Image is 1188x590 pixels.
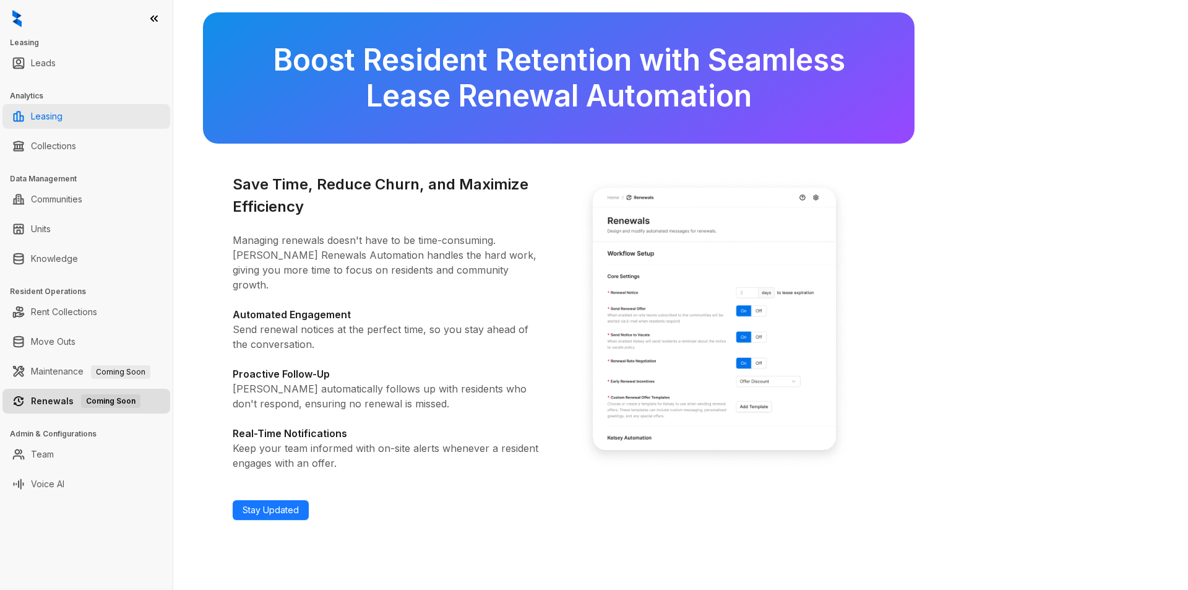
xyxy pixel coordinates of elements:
img: logo [12,10,22,27]
h4: Real-Time Notifications [233,426,544,441]
li: Collections [2,134,170,158]
h3: Save Time, Reduce Churn, and Maximize Efficiency [233,173,544,218]
li: Knowledge [2,246,170,271]
a: Rent Collections [31,300,97,324]
a: Move Outs [31,329,75,354]
h3: Data Management [10,173,173,184]
a: Stay Updated [233,500,309,520]
a: Voice AI [31,472,64,497]
li: Units [2,217,170,241]
img: Save Time, Reduce Churn, and Maximize Efficiency [574,173,855,474]
li: Renewals [2,389,170,414]
a: Collections [31,134,76,158]
a: Communities [31,187,82,212]
span: Coming Soon [91,365,150,379]
span: Stay Updated [243,503,299,517]
h4: Proactive Follow-Up [233,367,544,381]
li: Leasing [2,104,170,129]
p: Send renewal notices at the perfect time, so you stay ahead of the conversation. [233,322,544,352]
h2: Boost Resident Retention with Seamless Lease Renewal Automation [233,42,885,114]
p: Keep your team informed with on-site alerts whenever a resident engages with an offer. [233,441,544,471]
li: Move Outs [2,329,170,354]
li: Team [2,442,170,467]
a: Units [31,217,51,241]
h4: Automated Engagement [233,307,544,322]
a: Team [31,442,54,467]
li: Maintenance [2,359,170,384]
li: Rent Collections [2,300,170,324]
h3: Leasing [10,37,173,48]
li: Communities [2,187,170,212]
span: Coming Soon [81,394,140,408]
h3: Analytics [10,90,173,102]
a: Leads [31,51,56,76]
a: Knowledge [31,246,78,271]
li: Leads [2,51,170,76]
h3: Resident Operations [10,286,173,297]
a: Leasing [31,104,62,129]
a: RenewalsComing Soon [31,389,140,414]
li: Voice AI [2,472,170,497]
p: Managing renewals doesn't have to be time-consuming. [PERSON_NAME] Renewals Automation handles th... [233,233,544,292]
h3: Admin & Configurations [10,428,173,440]
p: [PERSON_NAME] automatically follows up with residents who don't respond, ensuring no renewal is m... [233,381,544,411]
